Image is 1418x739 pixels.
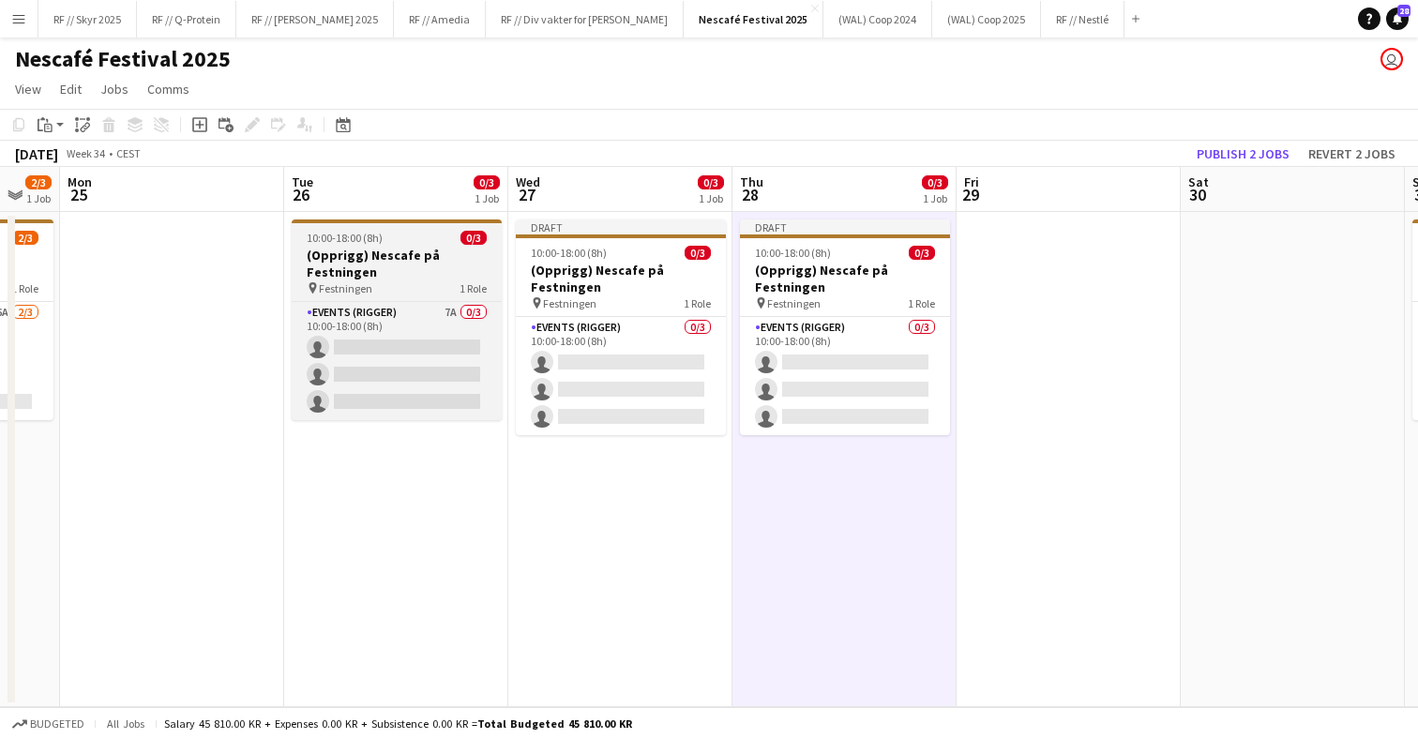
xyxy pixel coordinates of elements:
[164,716,632,731] div: Salary 45 810.00 KR + Expenses 0.00 KR + Subsistence 0.00 KR =
[292,247,502,280] h3: (Opprigg) Nescafe på Festningen
[516,317,726,435] app-card-role: Events (Rigger)0/310:00-18:00 (8h)
[62,146,109,160] span: Week 34
[699,191,723,205] div: 1 Job
[477,716,632,731] span: Total Budgeted 45 810.00 KR
[531,246,607,260] span: 10:00-18:00 (8h)
[684,296,711,310] span: 1 Role
[516,219,726,435] app-job-card: Draft10:00-18:00 (8h)0/3(Opprigg) Nescafe på Festningen Festningen1 RoleEvents (Rigger)0/310:00-1...
[513,184,540,205] span: 27
[8,77,49,101] a: View
[516,173,540,190] span: Wed
[684,1,823,38] button: Nescafé Festival 2025
[1386,8,1409,30] a: 28
[474,175,500,189] span: 0/3
[908,296,935,310] span: 1 Role
[9,714,87,734] button: Budgeted
[486,1,684,38] button: RF // Div vakter for [PERSON_NAME]
[30,717,84,731] span: Budgeted
[292,219,502,420] app-job-card: 10:00-18:00 (8h)0/3(Opprigg) Nescafe på Festningen Festningen1 RoleEvents (Rigger)7A0/310:00-18:0...
[68,173,92,190] span: Mon
[932,1,1041,38] button: (WAL) Coop 2025
[140,77,197,101] a: Comms
[1041,1,1124,38] button: RF // Nestlé
[698,175,724,189] span: 0/3
[307,231,383,245] span: 10:00-18:00 (8h)
[11,281,38,295] span: 1 Role
[922,175,948,189] span: 0/3
[38,1,137,38] button: RF // Skyr 2025
[116,146,141,160] div: CEST
[909,246,935,260] span: 0/3
[740,219,950,435] app-job-card: Draft10:00-18:00 (8h)0/3(Opprigg) Nescafe på Festningen Festningen1 RoleEvents (Rigger)0/310:00-1...
[1188,173,1209,190] span: Sat
[1189,142,1297,166] button: Publish 2 jobs
[740,173,763,190] span: Thu
[26,191,51,205] div: 1 Job
[740,262,950,295] h3: (Opprigg) Nescafe på Festningen
[823,1,932,38] button: (WAL) Coop 2024
[60,81,82,98] span: Edit
[53,77,89,101] a: Edit
[1397,5,1410,17] span: 28
[964,173,979,190] span: Fri
[15,144,58,163] div: [DATE]
[15,45,231,73] h1: Nescafé Festival 2025
[236,1,394,38] button: RF // [PERSON_NAME] 2025
[25,175,52,189] span: 2/3
[516,219,726,234] div: Draft
[923,191,947,205] div: 1 Job
[685,246,711,260] span: 0/3
[394,1,486,38] button: RF // Amedia
[289,184,313,205] span: 26
[543,296,596,310] span: Festningen
[319,281,372,295] span: Festningen
[460,281,487,295] span: 1 Role
[961,184,979,205] span: 29
[740,219,950,234] div: Draft
[516,262,726,295] h3: (Opprigg) Nescafe på Festningen
[292,302,502,420] app-card-role: Events (Rigger)7A0/310:00-18:00 (8h)
[137,1,236,38] button: RF // Q-Protein
[15,81,41,98] span: View
[755,246,831,260] span: 10:00-18:00 (8h)
[1301,142,1403,166] button: Revert 2 jobs
[12,231,38,245] span: 2/3
[147,81,189,98] span: Comms
[475,191,499,205] div: 1 Job
[93,77,136,101] a: Jobs
[292,173,313,190] span: Tue
[740,317,950,435] app-card-role: Events (Rigger)0/310:00-18:00 (8h)
[103,716,148,731] span: All jobs
[65,184,92,205] span: 25
[1380,48,1403,70] app-user-avatar: Fredrikke Moland Flesner
[100,81,128,98] span: Jobs
[767,296,821,310] span: Festningen
[460,231,487,245] span: 0/3
[737,184,763,205] span: 28
[1185,184,1209,205] span: 30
